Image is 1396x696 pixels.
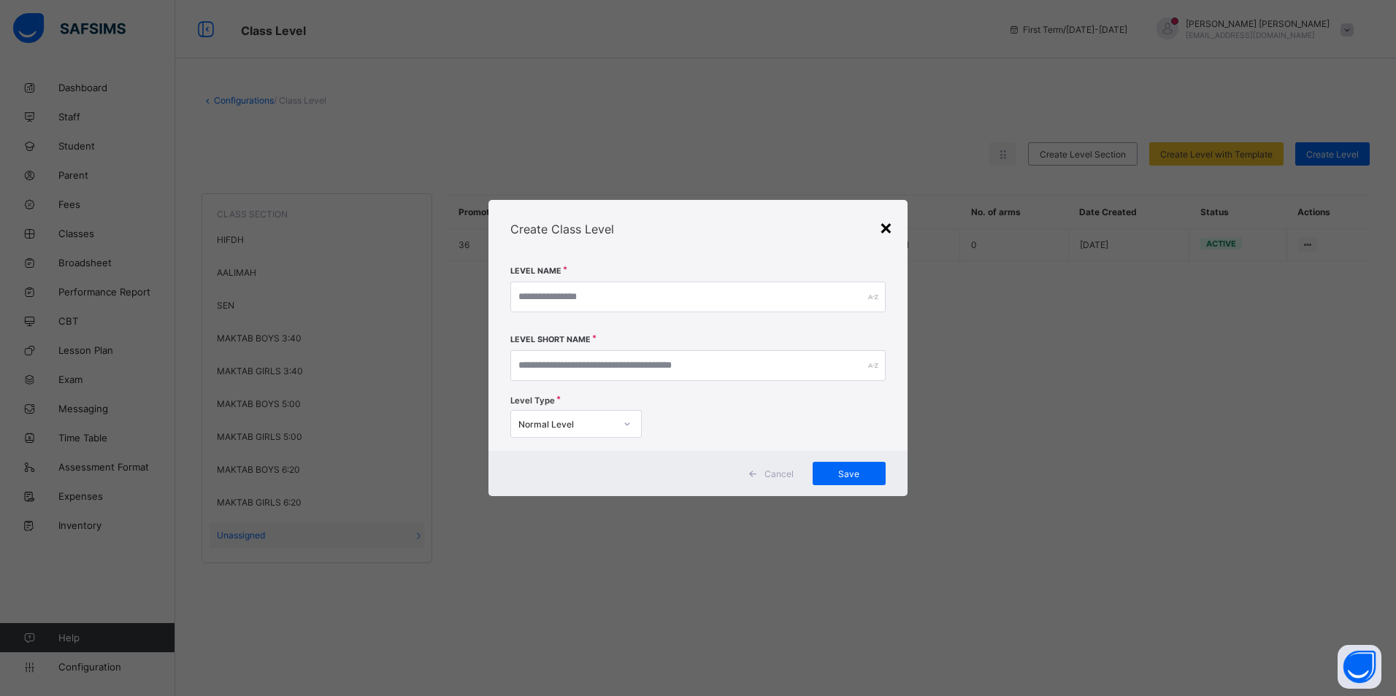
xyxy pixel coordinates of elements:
[510,395,555,406] span: Level Type
[764,468,794,479] span: Cancel
[510,266,561,276] label: Level Name
[879,214,893,239] div: ×
[824,468,875,479] span: Save
[510,222,614,236] span: Create Class Level
[518,419,615,430] div: Normal Level
[1338,645,1381,689] button: Open asap
[510,335,591,344] label: Level Short Name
